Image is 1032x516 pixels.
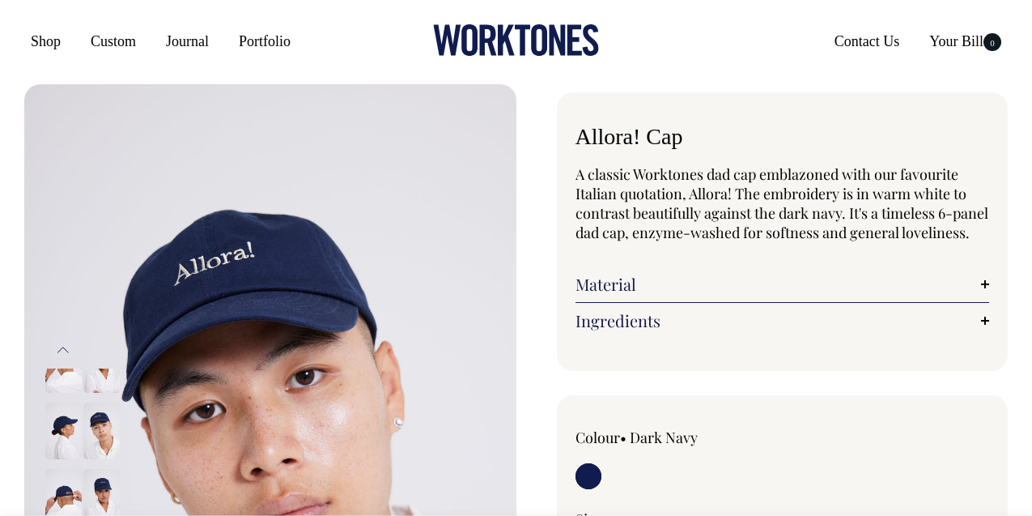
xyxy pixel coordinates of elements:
[159,27,215,56] a: Journal
[84,27,142,56] a: Custom
[83,403,120,459] img: dark-navy
[575,311,990,330] a: Ingredients
[630,428,698,447] label: Dark Navy
[575,164,990,242] p: A classic Worktones dad cap emblazoned with our favourite Italian quotation, Allora! The embroide...
[51,332,75,369] button: Previous
[620,428,626,447] span: •
[828,27,907,56] a: Contact Us
[232,27,297,56] a: Portfolio
[923,27,1008,56] a: Your Bill0
[45,403,82,459] img: dark-navy
[575,125,990,150] h1: Allora! Cap
[575,428,741,447] div: Colour
[24,27,67,56] a: Shop
[983,33,1001,51] span: 0
[575,275,990,294] a: Material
